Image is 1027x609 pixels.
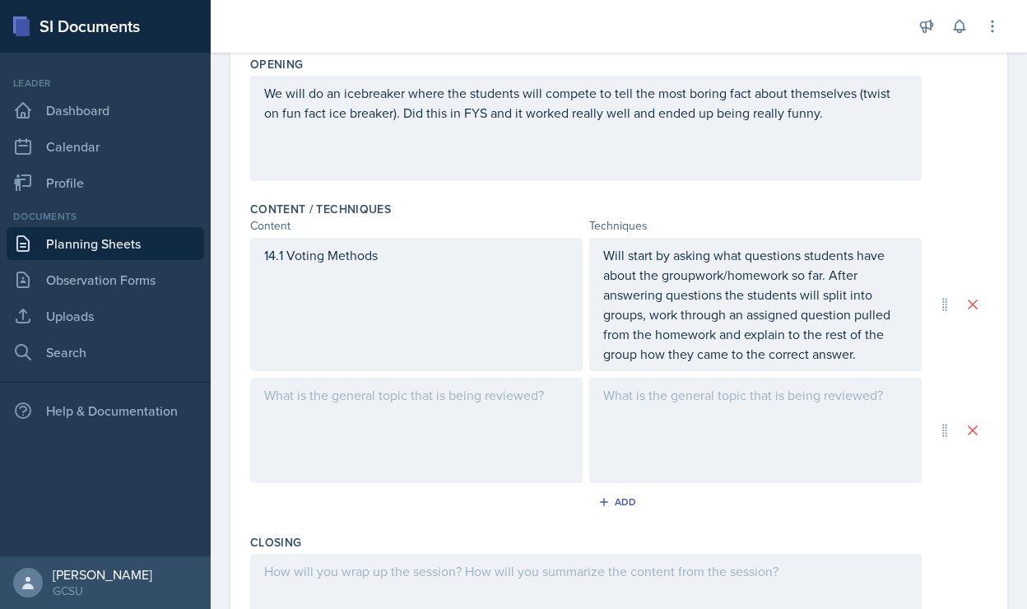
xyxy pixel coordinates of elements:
[7,300,204,332] a: Uploads
[7,336,204,369] a: Search
[602,495,637,509] div: Add
[264,245,569,265] p: 14.1 Voting Methods
[53,583,152,599] div: GCSU
[603,245,908,364] p: Will start by asking what questions students have about the groupwork/homework so far. After answ...
[7,209,204,224] div: Documents
[7,227,204,260] a: Planning Sheets
[7,263,204,296] a: Observation Forms
[7,130,204,163] a: Calendar
[250,534,301,551] label: Closing
[7,76,204,91] div: Leader
[589,217,922,235] div: Techniques
[53,566,152,583] div: [PERSON_NAME]
[250,201,391,217] label: Content / Techniques
[264,83,908,123] p: We will do an icebreaker where the students will compete to tell the most boring fact about thems...
[250,217,583,235] div: Content
[592,490,646,514] button: Add
[7,94,204,127] a: Dashboard
[250,56,303,72] label: Opening
[7,166,204,199] a: Profile
[7,394,204,427] div: Help & Documentation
